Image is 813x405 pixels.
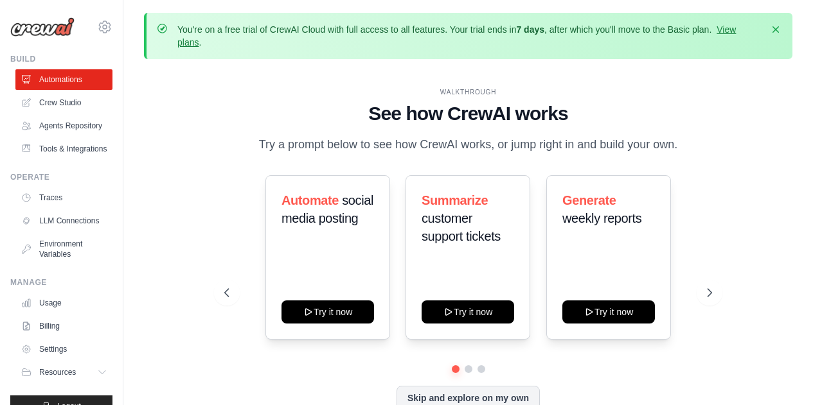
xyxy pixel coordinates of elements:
button: Try it now [281,300,374,323]
img: Logo [10,17,75,37]
button: Try it now [562,300,655,323]
span: Summarize [422,193,488,207]
span: customer support tickets [422,211,501,243]
div: Operate [10,172,112,182]
button: Resources [15,362,112,383]
p: Try a prompt below to see how CrewAI works, or jump right in and build your own. [253,135,684,154]
a: Traces [15,187,112,208]
span: Resources [39,367,76,377]
a: Billing [15,316,112,336]
p: You're on a free trial of CrewAI Cloud with full access to all features. Your trial ends in , aft... [177,23,762,49]
span: Automate [281,193,339,207]
div: Build [10,54,112,64]
button: Try it now [422,300,514,323]
span: Generate [562,193,616,207]
a: Settings [15,339,112,359]
h1: See how CrewAI works [224,102,712,125]
a: Environment Variables [15,234,112,264]
a: Crew Studio [15,92,112,113]
span: social media posting [281,193,373,225]
a: Automations [15,69,112,90]
a: Tools & Integrations [15,139,112,159]
a: LLM Connections [15,211,112,231]
a: Usage [15,293,112,313]
div: Manage [10,277,112,288]
span: weekly reports [562,211,641,225]
div: WALKTHROUGH [224,87,712,97]
a: Agents Repository [15,116,112,136]
strong: 7 days [516,24,544,35]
